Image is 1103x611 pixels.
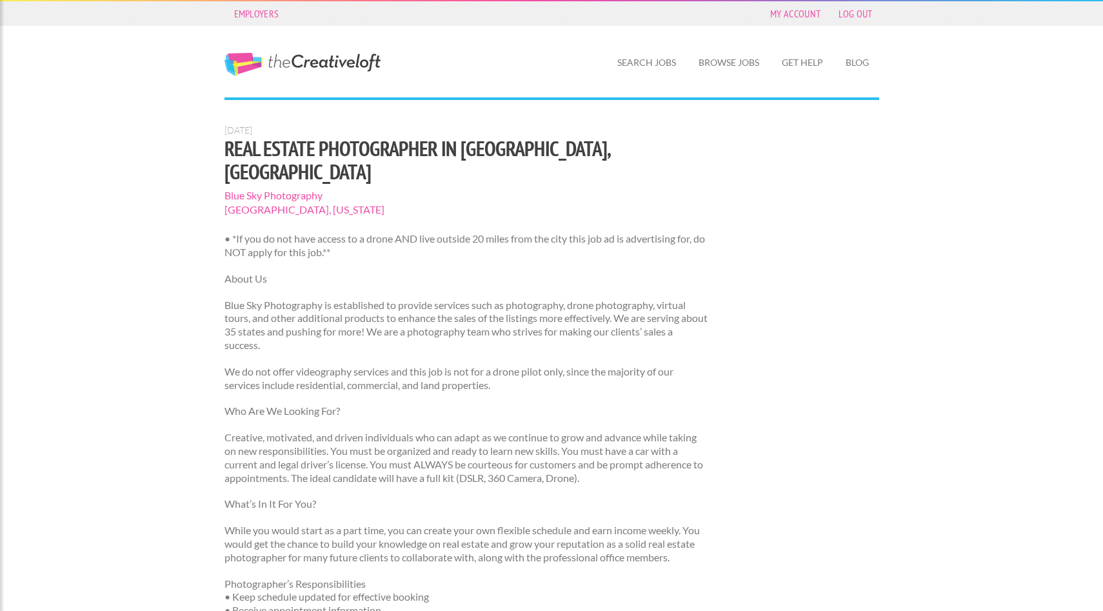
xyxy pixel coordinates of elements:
[832,5,879,23] a: Log Out
[688,48,770,77] a: Browse Jobs
[224,497,710,511] p: What’s In It For You?
[224,53,381,76] a: The Creative Loft
[607,48,686,77] a: Search Jobs
[224,405,710,418] p: Who Are We Looking For?
[224,232,710,259] p: • *If you do not have access to a drone AND live outside 20 miles from the city this job ad is ad...
[224,365,710,392] p: We do not offer videography services and this job is not for a drone pilot only, since the majori...
[224,125,252,135] span: [DATE]
[224,137,710,183] h1: Real Estate Photographer in [GEOGRAPHIC_DATA], [GEOGRAPHIC_DATA]
[835,48,879,77] a: Blog
[224,203,710,217] span: [GEOGRAPHIC_DATA], [US_STATE]
[224,188,710,203] span: Blue Sky Photography
[224,299,710,352] p: Blue Sky Photography is established to provide services such as photography, drone photography, v...
[771,48,833,77] a: Get Help
[224,524,710,564] p: While you would start as a part time, you can create your own flexible schedule and earn income w...
[228,5,286,23] a: Employers
[764,5,827,23] a: My Account
[224,272,710,286] p: About Us
[224,431,710,485] p: Creative, motivated, and driven individuals who can adapt as we continue to grow and advance whil...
